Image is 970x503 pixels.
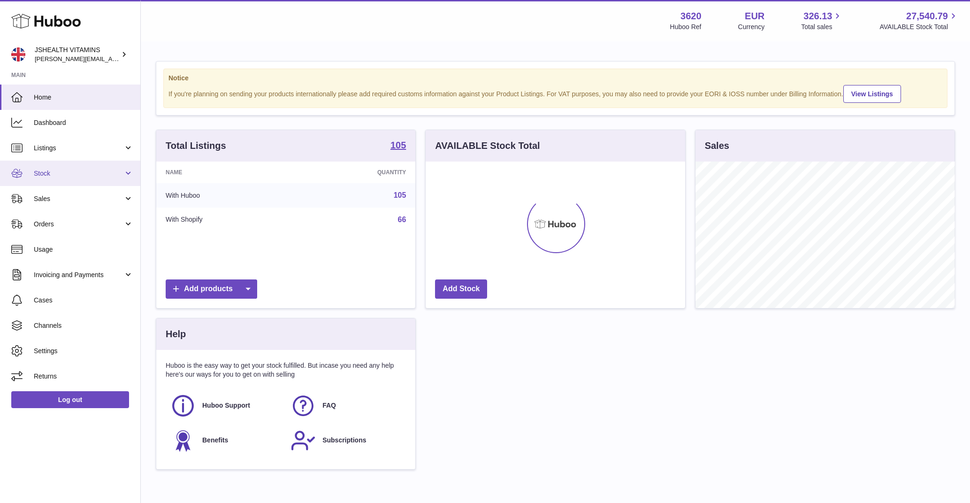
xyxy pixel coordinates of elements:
[166,139,226,152] h3: Total Listings
[34,321,133,330] span: Channels
[170,428,281,453] a: Benefits
[435,139,540,152] h3: AVAILABLE Stock Total
[801,10,843,31] a: 326.13 Total sales
[34,271,123,279] span: Invoicing and Payments
[390,140,406,152] a: 105
[738,23,765,31] div: Currency
[290,428,401,453] a: Subscriptions
[680,10,702,23] strong: 3620
[166,328,186,340] h3: Help
[879,10,959,31] a: 27,540.79 AVAILABLE Stock Total
[202,401,250,410] span: Huboo Support
[34,347,133,356] span: Settings
[34,93,133,102] span: Home
[34,245,133,254] span: Usage
[202,436,228,445] span: Benefits
[156,208,296,232] td: With Shopify
[35,55,188,62] span: [PERSON_NAME][EMAIL_ADDRESS][DOMAIN_NAME]
[170,393,281,418] a: Huboo Support
[801,23,843,31] span: Total sales
[166,361,406,379] p: Huboo is the easy way to get your stock fulfilled. But incase you need any help here's our ways f...
[156,183,296,208] td: With Huboo
[435,279,487,299] a: Add Stock
[670,23,702,31] div: Huboo Ref
[390,140,406,150] strong: 105
[745,10,764,23] strong: EUR
[34,220,123,229] span: Orders
[34,118,133,127] span: Dashboard
[296,162,416,183] th: Quantity
[705,139,729,152] h3: Sales
[843,85,901,103] a: View Listings
[34,372,133,381] span: Returns
[290,393,401,418] a: FAQ
[879,23,959,31] span: AVAILABLE Stock Total
[34,144,123,153] span: Listings
[34,169,123,178] span: Stock
[803,10,832,23] span: 326.13
[168,84,942,103] div: If you're planning on sending your products internationally please add required customs informati...
[156,162,296,183] th: Name
[322,401,336,410] span: FAQ
[11,47,25,62] img: francesca@jshealthvitamins.com
[11,391,129,408] a: Log out
[34,296,133,305] span: Cases
[394,191,406,199] a: 105
[34,194,123,203] span: Sales
[322,436,366,445] span: Subscriptions
[166,279,257,299] a: Add products
[35,46,119,63] div: JSHEALTH VITAMINS
[906,10,948,23] span: 27,540.79
[398,216,406,224] a: 66
[168,74,942,83] strong: Notice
